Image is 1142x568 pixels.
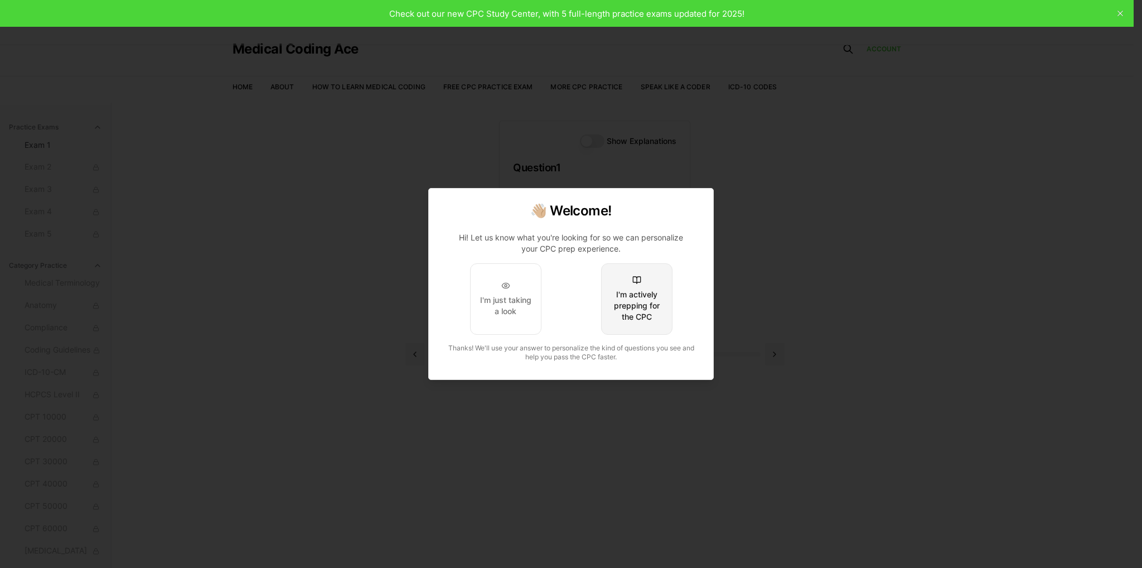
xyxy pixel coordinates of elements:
[480,295,532,317] div: I'm just taking a look
[451,232,691,254] p: Hi! Let us know what you're looking for so we can personalize your CPC prep experience.
[448,344,694,361] span: Thanks! We'll use your answer to personalize the kind of questions you see and help you pass the ...
[601,263,672,335] button: I'm actively prepping for the CPC
[442,202,700,220] h2: 👋🏼 Welcome!
[611,289,663,322] div: I'm actively prepping for the CPC
[470,263,541,335] button: I'm just taking a look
